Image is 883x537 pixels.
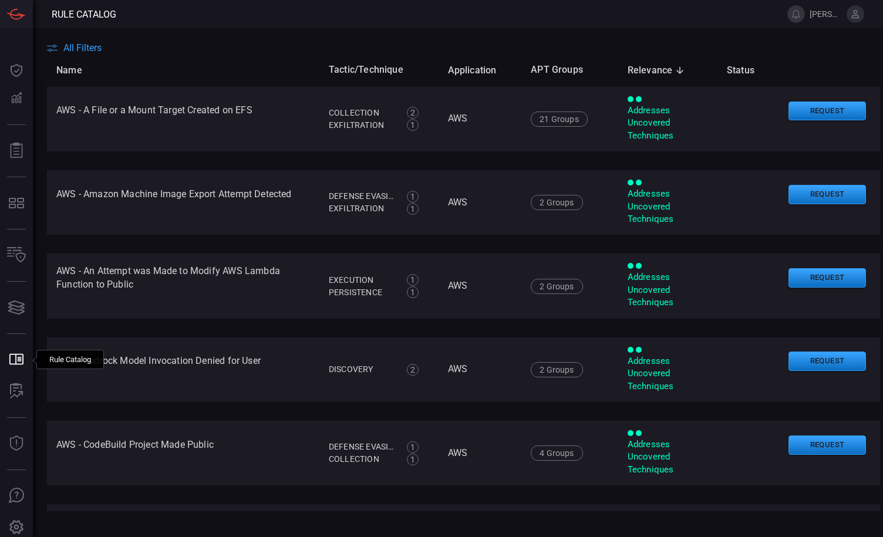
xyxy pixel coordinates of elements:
div: Addresses Uncovered Techniques [628,355,708,393]
td: AWS - CodeBuild Project Made Public [47,421,319,485]
div: 1 [407,454,419,465]
div: Persistence [329,286,394,299]
span: [PERSON_NAME].[PERSON_NAME] [810,9,842,19]
div: Collection [329,453,394,465]
div: Defense Evasion [329,441,394,453]
span: Name [56,63,97,77]
button: Request [788,185,866,204]
div: 1 [407,274,419,286]
span: Application [448,63,512,77]
span: Relevance [628,63,688,77]
button: ALERT ANALYSIS [2,377,31,406]
div: 2 [407,107,419,119]
button: Ask Us A Question [2,482,31,510]
div: Addresses Uncovered Techniques [628,271,708,309]
button: Dashboard [2,56,31,85]
td: AWS [439,87,522,151]
td: AWS [439,337,522,402]
th: Tactic/Technique [319,53,439,87]
td: AWS - An Attempt was Made to Modify AWS Lambda Function to Public [47,254,319,318]
button: Request [788,352,866,371]
button: MITRE - Detection Posture [2,189,31,217]
div: 2 Groups [531,279,582,294]
div: 1 [407,191,419,202]
td: AWS [439,254,522,318]
div: 2 Groups [531,195,582,210]
div: 1 [407,203,419,215]
div: Addresses Uncovered Techniques [628,104,708,142]
button: Detections [2,85,31,113]
div: Addresses Uncovered Techniques [628,188,708,225]
td: AWS - Bedrock Model Invocation Denied for User [47,337,319,402]
div: Exfiltration [329,202,394,215]
div: Collection [329,107,394,119]
td: AWS [439,170,522,235]
div: 4 Groups [531,445,582,461]
div: Execution [329,274,394,286]
span: All Filters [63,42,102,53]
th: APT Groups [521,53,618,87]
button: Request [788,435,866,455]
td: AWS - A File or a Mount Target Created on EFS [47,87,319,151]
button: Threat Intelligence [2,430,31,458]
div: 2 [407,364,419,376]
button: Reports [2,137,31,165]
div: Exfiltration [329,119,394,131]
button: Rule Catalog [2,346,31,374]
div: 1 [407,286,419,298]
div: 2 Groups [531,362,582,377]
td: AWS [439,421,522,485]
div: Discovery [329,363,394,376]
button: Request [788,268,866,288]
div: Defense Evasion [329,190,394,202]
div: 21 Groups [531,112,588,127]
span: Rule Catalog [52,9,116,20]
button: Request [788,102,866,121]
div: 1 [407,441,419,453]
span: Status [727,63,770,77]
div: Addresses Uncovered Techniques [628,438,708,476]
button: Cards [2,293,31,322]
div: 1 [407,119,419,131]
button: All Filters [47,42,102,53]
td: AWS - Amazon Machine Image Export Attempt Detected [47,170,319,235]
button: Inventory [2,241,31,269]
